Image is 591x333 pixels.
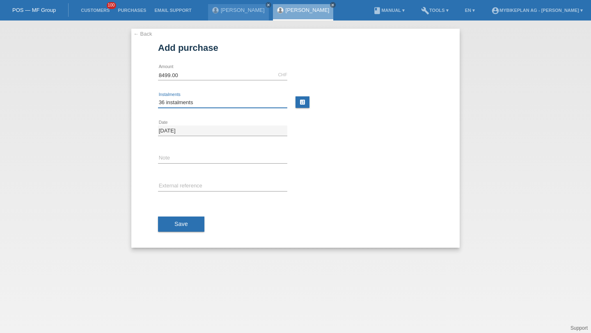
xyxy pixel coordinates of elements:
[461,8,479,13] a: EN ▾
[266,3,270,7] i: close
[417,8,453,13] a: buildTools ▾
[373,7,381,15] i: book
[570,325,588,331] a: Support
[299,99,306,105] i: calculate
[150,8,195,13] a: Email Support
[487,8,587,13] a: account_circleMybikeplan AG - [PERSON_NAME] ▾
[158,43,433,53] h1: Add purchase
[278,72,287,77] div: CHF
[114,8,150,13] a: Purchases
[12,7,56,13] a: POS — MF Group
[331,3,335,7] i: close
[77,8,114,13] a: Customers
[369,8,409,13] a: bookManual ▾
[158,217,204,232] button: Save
[174,221,188,227] span: Save
[491,7,499,15] i: account_circle
[330,2,336,8] a: close
[221,7,265,13] a: [PERSON_NAME]
[286,7,330,13] a: [PERSON_NAME]
[133,31,152,37] a: ← Back
[266,2,271,8] a: close
[421,7,429,15] i: build
[107,2,117,9] span: 100
[295,96,309,108] a: calculate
